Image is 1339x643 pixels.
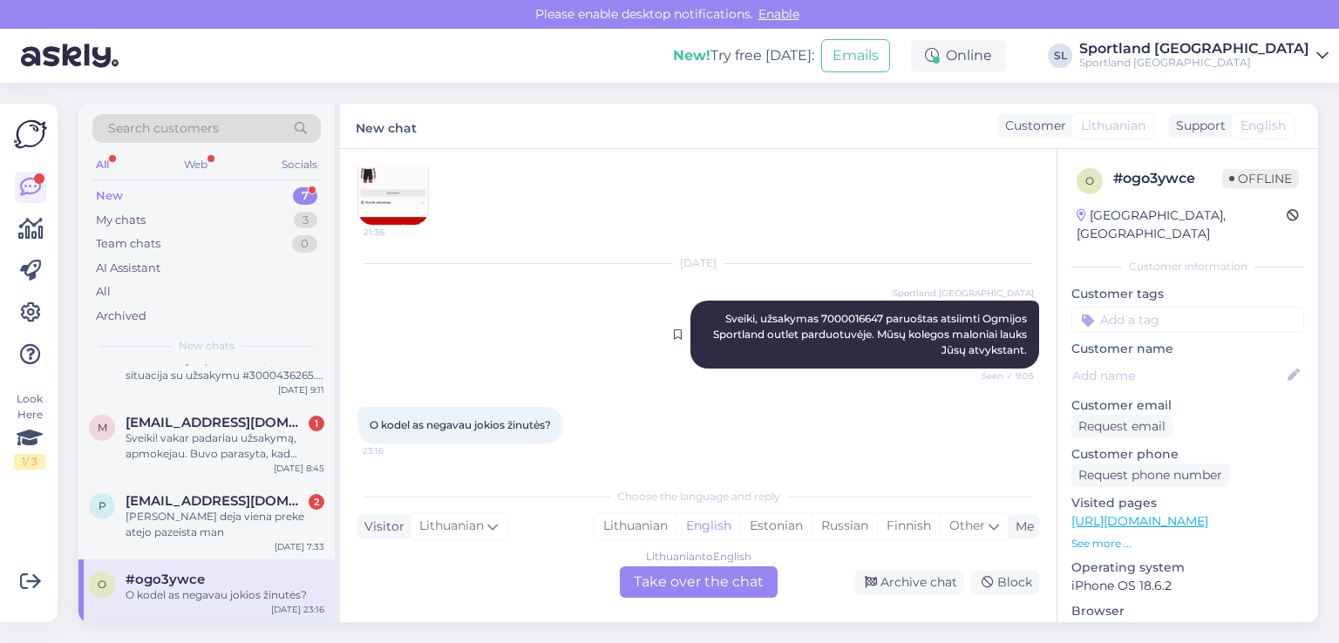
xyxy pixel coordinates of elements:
div: Web [180,153,211,176]
span: Offline [1222,169,1299,188]
div: SL [1048,44,1072,68]
p: Operating system [1071,558,1304,577]
div: 1 [309,416,324,431]
div: Lithuanian to English [646,549,751,565]
div: Support [1169,117,1226,135]
div: Sportland [GEOGRAPHIC_DATA] [1079,42,1309,56]
div: [DATE] [357,255,1039,271]
div: [DATE] 8:45 [274,462,324,475]
span: o [1085,174,1094,187]
div: Sportland [GEOGRAPHIC_DATA] [1079,56,1309,70]
div: Sveiki! vakar padariau užsakymą, apmokejau. Buvo parasyta, kad apkokejimas gali buti apdorojamas ... [126,430,324,462]
div: Finnish [877,513,940,539]
div: 7 [293,187,317,205]
div: Me [1009,518,1034,536]
span: 23:16 [363,444,428,457]
div: # ogo3ywce [1113,168,1222,189]
div: Request email [1071,415,1172,438]
p: Customer name [1071,340,1304,358]
span: Lithuanian [419,517,484,536]
div: Russian [812,513,877,539]
div: 2 [309,494,324,510]
span: m.bozrikova@gmail.com [126,415,307,430]
span: pu.ap13@gmail.com [126,493,307,509]
span: Sveiki, užsakymas 7000016647 paruoštas atsiimti Ogmijos Sportland outlet parduotuvėje. Mūsų koleg... [713,312,1030,356]
div: 1 / 3 [14,454,45,470]
p: Customer phone [1071,445,1304,464]
img: Askly Logo [14,118,47,151]
p: iPhone OS 18.6.2 [1071,577,1304,595]
a: Sportland [GEOGRAPHIC_DATA]Sportland [GEOGRAPHIC_DATA] [1079,42,1329,70]
div: Choose the language and reply [357,489,1039,504]
div: New [96,187,123,205]
div: Block [971,571,1039,594]
div: [GEOGRAPHIC_DATA], [GEOGRAPHIC_DATA] [1077,206,1287,243]
div: Customer [998,117,1066,135]
div: My chats [96,212,146,229]
div: [DATE] 9:11 [278,383,324,396]
div: [DATE] 7:33 [275,540,324,553]
div: English [676,513,740,539]
span: p [99,499,106,512]
div: Estonian [740,513,812,539]
span: m [98,421,107,434]
button: Emails [821,39,890,72]
div: O kodel as negavau jokios žinutės? [126,587,324,603]
span: Other [949,518,985,533]
span: Enable [753,6,805,22]
div: Request phone number [1071,464,1229,487]
label: New chat [356,114,417,138]
div: Customer information [1071,259,1304,274]
div: 0 [292,235,317,253]
div: [DATE] 23:16 [271,603,324,616]
div: [PERSON_NAME] deja viena preke atejo pazeista man [126,509,324,540]
span: Sportland [GEOGRAPHIC_DATA] [893,287,1034,300]
p: Customer tags [1071,285,1304,303]
div: Archived [96,308,146,325]
span: O kodel as negavau jokios žinutės? [370,418,551,431]
p: Chrome 139.0.7258.76 [1071,620,1304,639]
a: [URL][DOMAIN_NAME] [1071,513,1208,529]
img: Attachment [358,155,428,225]
div: All [96,283,111,301]
div: AI Assistant [96,260,160,277]
span: o [98,578,106,591]
span: New chats [179,338,234,354]
div: Sveiki! Norėjau pasiteirauti, kokia situacija su užsakymu #3000436265. Internete rašė, kad prista... [126,352,324,383]
p: Customer email [1071,396,1304,415]
span: 21:36 [364,226,429,239]
p: Browser [1071,602,1304,620]
span: Seen ✓ 9:05 [969,369,1034,382]
div: Archive chat [854,571,964,594]
span: #ogo3ywce [126,572,205,587]
div: Socials [278,153,321,176]
p: Visited pages [1071,494,1304,512]
div: Lithuanian [595,513,676,539]
div: Visitor [357,518,404,536]
input: Add name [1072,366,1284,385]
div: Look Here [14,391,45,470]
input: Add a tag [1071,307,1304,333]
div: Team chats [96,235,160,253]
span: English [1240,117,1286,135]
div: Online [911,40,1006,71]
span: Search customers [108,119,219,138]
span: Lithuanian [1081,117,1145,135]
div: All [92,153,112,176]
div: Take over the chat [620,566,778,598]
div: Try free [DATE]: [673,45,814,66]
b: New! [673,47,710,64]
div: 3 [294,212,317,229]
p: See more ... [1071,536,1304,552]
